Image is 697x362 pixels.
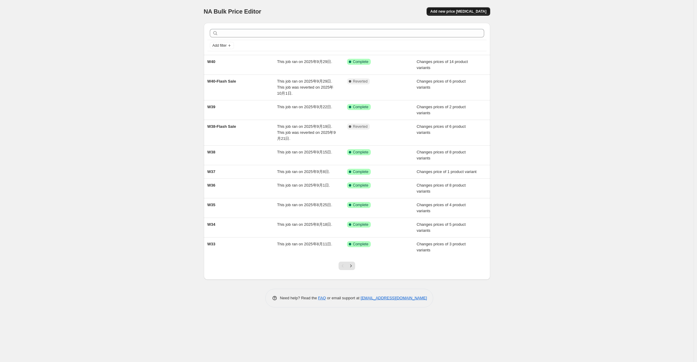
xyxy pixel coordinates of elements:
[277,242,332,246] span: This job ran on 2025年8月11日.
[210,42,234,49] button: Add filter
[353,59,368,64] span: Complete
[417,183,466,194] span: Changes prices of 8 product variants
[347,262,355,270] button: Next
[207,222,216,227] span: W34
[280,296,318,300] span: Need help? Read the
[204,8,261,15] span: NA Bulk Price Editor
[277,150,332,154] span: This job ran on 2025年9月15日.
[417,105,466,115] span: Changes prices of 2 product variants
[207,59,216,64] span: W40
[417,203,466,213] span: Changes prices of 4 product variants
[417,59,468,70] span: Changes prices of 14 product variants
[353,242,368,247] span: Complete
[417,222,466,233] span: Changes prices of 5 product variants
[207,203,216,207] span: W35
[339,262,355,270] nav: Pagination
[417,79,466,90] span: Changes prices of 6 product variants
[353,222,368,227] span: Complete
[207,124,236,129] span: W38-Flash Sale
[277,222,332,227] span: This job ran on 2025年8月18日.
[353,105,368,109] span: Complete
[353,169,368,174] span: Complete
[277,59,332,64] span: This job ran on 2025年9月29日.
[417,124,466,135] span: Changes prices of 6 product variants
[353,124,368,129] span: Reverted
[417,150,466,160] span: Changes prices of 8 product variants
[207,150,216,154] span: W38
[207,242,216,246] span: W33
[277,183,330,187] span: This job ran on 2025年9月1日.
[430,9,486,14] span: Add new price [MEDICAL_DATA]
[213,43,227,48] span: Add filter
[353,150,368,155] span: Complete
[207,105,216,109] span: W39
[277,203,332,207] span: This job ran on 2025年8月25日.
[417,242,466,252] span: Changes prices of 3 product variants
[353,203,368,207] span: Complete
[277,169,330,174] span: This job ran on 2025年9月8日.
[361,296,427,300] a: [EMAIL_ADDRESS][DOMAIN_NAME]
[318,296,326,300] a: FAQ
[277,79,333,96] span: This job ran on 2025年9月29日. This job was reverted on 2025年10月1日.
[353,79,368,84] span: Reverted
[353,183,368,188] span: Complete
[417,169,477,174] span: Changes price of 1 product variant
[326,296,361,300] span: or email support at
[207,169,216,174] span: W37
[277,105,332,109] span: This job ran on 2025年9月22日.
[207,183,216,187] span: W36
[277,124,336,141] span: This job ran on 2025年9月19日. This job was reverted on 2025年9月21日.
[207,79,236,83] span: W40-Flash Sale
[427,7,490,16] button: Add new price [MEDICAL_DATA]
